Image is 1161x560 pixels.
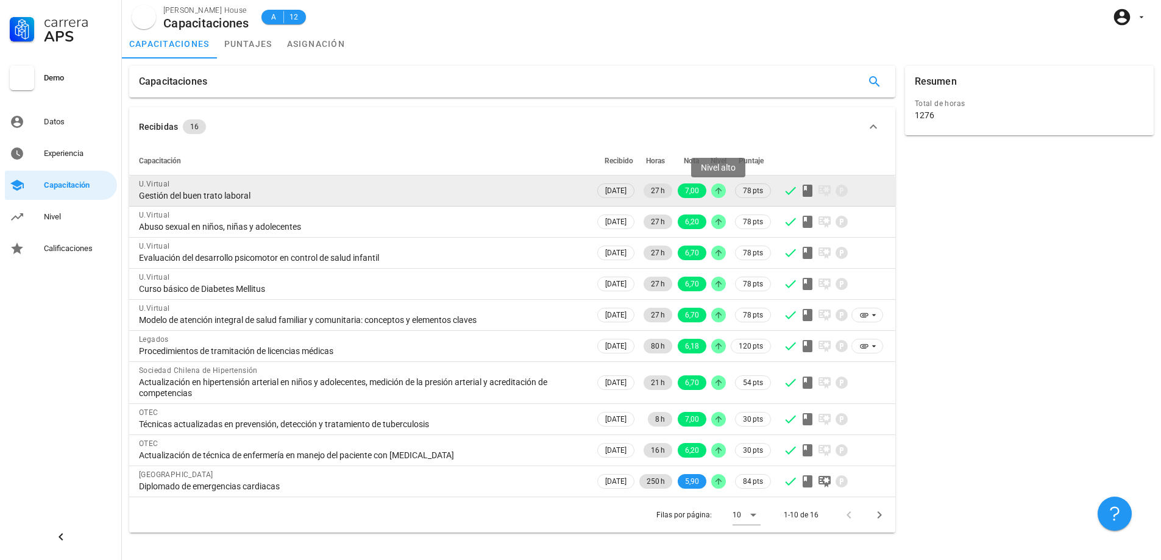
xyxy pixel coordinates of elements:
span: 6,70 [685,246,699,260]
div: Evaluación del desarrollo psicomotor en control de salud infantil [139,252,585,263]
button: Recibidas 16 [129,107,895,146]
div: Capacitación [44,180,112,190]
span: [DATE] [605,413,627,426]
div: Nivel [44,212,112,222]
div: Abuso sexual en niños, niñas y adolecentes [139,221,585,232]
a: Nivel [5,202,117,232]
span: 78 pts [743,216,763,228]
span: [DATE] [605,246,627,260]
div: Técnicas actualizadas en prevensión, detección y tratamiento de tuberculosis [139,419,585,430]
div: Gestión del buen trato laboral [139,190,585,201]
div: Actualización de técnica de enfermería en manejo del paciente con [MEDICAL_DATA] [139,450,585,461]
div: Actualización en hipertensión arterial en niños y adolecentes, medición de la presión arterial y ... [139,377,585,399]
span: 7,00 [685,183,699,198]
span: 78 pts [743,247,763,259]
span: 27 h [651,183,665,198]
span: 78 pts [743,278,763,290]
th: Nota [675,146,709,175]
span: U.Virtual [139,304,170,313]
span: [DATE] [605,444,627,457]
span: 27 h [651,308,665,322]
div: Demo [44,73,112,83]
span: Nivel [711,157,726,165]
div: Diplomado de emergencias cardiacas [139,481,585,492]
span: 30 pts [743,444,763,456]
span: 250 h [647,474,665,489]
span: 80 h [651,339,665,353]
span: [DATE] [605,339,627,353]
span: U.Virtual [139,242,170,250]
span: Capacitación [139,157,181,165]
div: Carrera [44,15,112,29]
a: Calificaciones [5,234,117,263]
span: 16 h [651,443,665,458]
span: U.Virtual [139,211,170,219]
span: Recibido [605,157,633,165]
span: A [269,11,279,23]
div: Procedimientos de tramitación de licencias médicas [139,346,585,356]
div: Experiencia [44,149,112,158]
th: Horas [637,146,675,175]
span: U.Virtual [139,273,170,282]
span: OTEC [139,408,158,417]
span: 78 pts [743,185,763,197]
span: [GEOGRAPHIC_DATA] [139,470,213,479]
span: [DATE] [605,308,627,322]
div: 10 [733,509,741,520]
th: Recibido [595,146,637,175]
span: 6,20 [685,443,699,458]
span: 16 [190,119,199,134]
div: 1276 [915,110,934,121]
button: Página siguiente [868,504,890,526]
div: avatar [132,5,156,29]
div: Capacitaciones [139,66,207,97]
div: Modelo de atención integral de salud familiar y comunitaria: conceptos y elementos claves [139,314,585,325]
span: Puntaje [739,157,764,165]
span: 6,70 [685,375,699,390]
span: 27 h [651,246,665,260]
span: U.Virtual [139,180,170,188]
span: 27 h [651,214,665,229]
span: 78 pts [743,309,763,321]
span: Sociedad Chilena de Hipertensión [139,366,258,375]
span: 54 pts [743,377,763,389]
div: Recibidas [139,120,178,133]
span: 6,20 [685,214,699,229]
span: [DATE] [605,215,627,229]
div: Calificaciones [44,244,112,253]
span: 27 h [651,277,665,291]
span: 30 pts [743,413,763,425]
div: Resumen [915,66,957,97]
th: Puntaje [728,146,773,175]
a: asignación [280,29,353,58]
div: Filas por página: [656,497,761,533]
th: Capacitación [129,146,595,175]
span: Horas [646,157,665,165]
span: 6,18 [685,339,699,353]
span: 5,90 [685,474,699,489]
div: 10Filas por página: [733,505,761,525]
a: Datos [5,107,117,136]
span: Legados [139,335,169,344]
a: Capacitación [5,171,117,200]
span: 21 h [651,375,665,390]
span: [DATE] [605,376,627,389]
span: OTEC [139,439,158,448]
div: APS [44,29,112,44]
span: [DATE] [605,277,627,291]
div: [PERSON_NAME] House [163,4,249,16]
span: [DATE] [605,184,627,197]
span: 6,70 [685,277,699,291]
div: 1-10 de 16 [784,509,818,520]
span: 7,00 [685,412,699,427]
span: 8 h [655,412,665,427]
span: 84 pts [743,475,763,487]
div: Curso básico de Diabetes Mellitus [139,283,585,294]
a: puntajes [217,29,280,58]
span: Nota [684,157,699,165]
a: capacitaciones [122,29,217,58]
div: Datos [44,117,112,127]
div: Capacitaciones [163,16,249,30]
span: 12 [289,11,299,23]
span: 6,70 [685,308,699,322]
